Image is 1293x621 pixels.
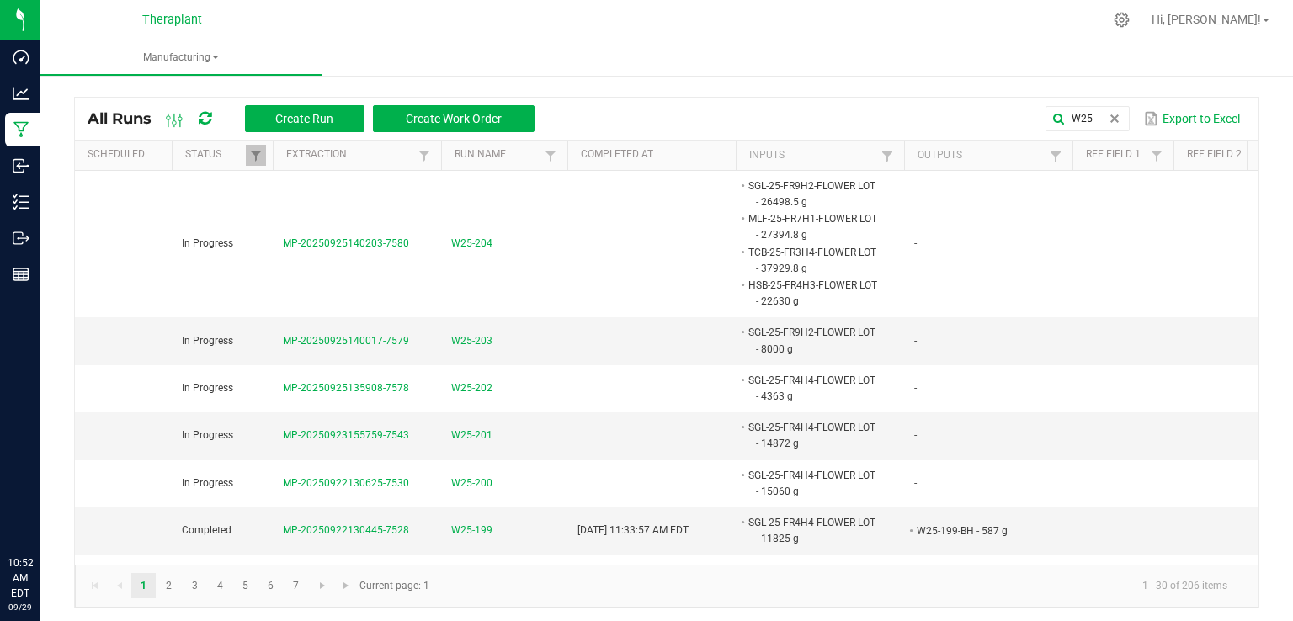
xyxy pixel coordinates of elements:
[50,484,70,504] iframe: Resource center unread badge
[373,105,535,132] button: Create Work Order
[182,237,233,249] span: In Progress
[13,266,29,283] inline-svg: Reports
[746,210,879,243] li: MLF-25-FR7H1-FLOWER LOT - 27394.8 g
[1147,145,1167,166] a: Filter
[13,49,29,66] inline-svg: Dashboard
[283,477,409,489] span: MP-20250922130625-7530
[40,40,322,76] a: Manufacturing
[1046,106,1130,131] input: Search by Run Name, Extraction, Machine, or Lot Number
[334,573,359,598] a: Go to the last page
[233,573,258,598] a: Page 5
[13,121,29,138] inline-svg: Manufacturing
[182,524,231,536] span: Completed
[577,524,689,536] span: [DATE] 11:33:57 AM EDT
[8,601,33,613] p: 09/29
[340,579,354,592] span: Go to the last page
[1086,148,1146,162] a: Ref Field 1Sortable
[581,148,729,162] a: Completed AtSortable
[746,324,879,357] li: SGL-25-FR9H2-FLOWER LOT - 8000 g
[451,333,492,349] span: W25-203
[746,467,879,500] li: SGL-25-FR4H4-FLOWER LOT - 15060 g
[182,477,233,489] span: In Progress
[13,194,29,210] inline-svg: Inventory
[451,475,492,491] span: W25-200
[439,572,1241,600] kendo-pager-info: 1 - 30 of 206 items
[283,429,409,441] span: MP-20250923155759-7543
[258,573,283,598] a: Page 6
[286,148,413,162] a: ExtractionSortable
[182,429,233,441] span: In Progress
[88,104,547,133] div: All Runs
[283,382,409,394] span: MP-20250925135908-7578
[746,514,879,547] li: SGL-25-FR4H4-FLOWER LOT - 11825 g
[183,573,207,598] a: Page 3
[904,171,1072,318] td: -
[1187,148,1247,162] a: Ref Field 2Sortable
[540,145,561,166] a: Filter
[208,573,232,598] a: Page 4
[182,382,233,394] span: In Progress
[877,146,897,167] a: Filter
[746,372,879,405] li: SGL-25-FR4H4-FLOWER LOT - 4363 g
[13,230,29,247] inline-svg: Outbound
[746,178,879,210] li: SGL-25-FR9H2-FLOWER LOT - 26498.5 g
[746,244,879,277] li: TCB-25-FR3H4-FLOWER LOT - 37929.8 g
[245,105,364,132] button: Create Run
[17,486,67,537] iframe: Resource center
[157,573,181,598] a: Page 2
[1046,146,1066,167] a: Filter
[88,148,165,162] a: ScheduledSortable
[8,555,33,601] p: 10:52 AM EDT
[310,573,334,598] a: Go to the next page
[914,523,1047,539] li: W25-199-BH - 587 g
[13,157,29,174] inline-svg: Inbound
[451,523,492,539] span: W25-199
[904,412,1072,459] td: -
[736,141,904,171] th: Inputs
[1111,12,1132,28] div: Manage settings
[1108,112,1121,125] span: clear
[451,427,492,443] span: W25-201
[75,565,1258,608] kendo-pager: Current page: 1
[451,236,492,252] span: W25-204
[904,365,1072,412] td: -
[406,112,502,125] span: Create Work Order
[246,145,266,166] a: Filter
[13,85,29,102] inline-svg: Analytics
[283,335,409,347] span: MP-20250925140017-7579
[275,112,333,125] span: Create Run
[904,460,1072,507] td: -
[40,50,322,65] span: Manufacturing
[185,148,245,162] a: StatusSortable
[182,335,233,347] span: In Progress
[283,237,409,249] span: MP-20250925140203-7580
[1152,13,1261,26] span: Hi, [PERSON_NAME]!
[904,317,1072,364] td: -
[455,148,540,162] a: Run NameSortable
[414,145,434,166] a: Filter
[746,277,879,310] li: HSB-25-FR4H3-FLOWER LOT - 22630 g
[1140,104,1244,133] button: Export to Excel
[142,13,202,27] span: Theraplant
[283,524,409,536] span: MP-20250922130445-7528
[316,579,329,592] span: Go to the next page
[131,573,156,598] a: Page 1
[451,380,492,396] span: W25-202
[284,573,308,598] a: Page 7
[746,562,879,595] li: SGL-25-FR4H4-FLOWER LOT - 13115 g
[746,419,879,452] li: SGL-25-FR4H4-FLOWER LOT - 14872 g
[904,141,1072,171] th: Outputs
